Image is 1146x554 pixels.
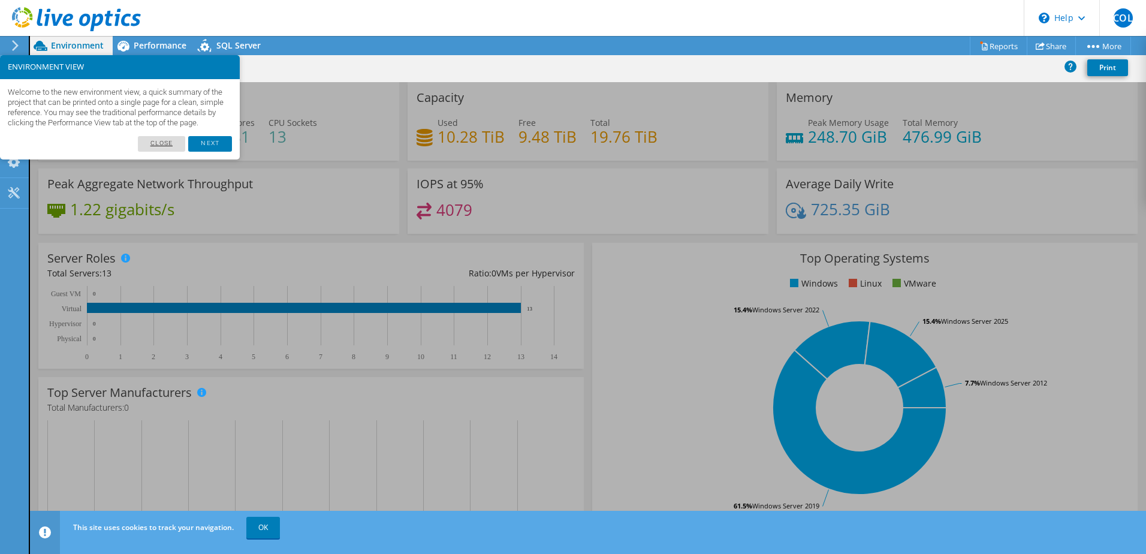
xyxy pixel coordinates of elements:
a: Close [138,136,186,152]
a: OK [246,517,280,538]
p: Welcome to the new environment view, a quick summary of the project that can be printed onto a si... [8,87,232,128]
span: SQL Server [216,40,261,51]
span: This site uses cookies to track your navigation. [73,522,234,532]
span: Environment [51,40,104,51]
a: Reports [970,37,1027,55]
a: Print [1087,59,1128,76]
h3: ENVIRONMENT VIEW [8,63,232,71]
a: Next [188,136,231,152]
a: More [1075,37,1131,55]
a: Share [1027,37,1076,55]
span: Performance [134,40,186,51]
span: COL [1114,8,1133,28]
svg: \n [1039,13,1050,23]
